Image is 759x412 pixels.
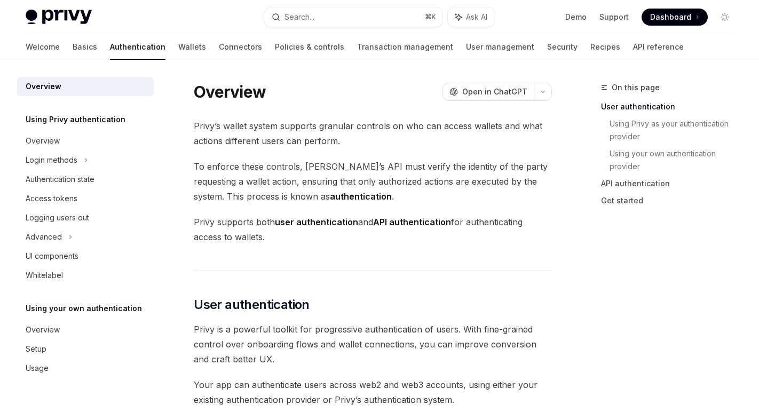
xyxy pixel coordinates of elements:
a: Whitelabel [17,266,154,285]
strong: user authentication [275,217,358,227]
span: Your app can authenticate users across web2 and web3 accounts, using either your existing authent... [194,377,552,407]
a: Basics [73,34,97,60]
a: Welcome [26,34,60,60]
div: Overview [26,134,60,147]
strong: authentication [330,191,392,202]
span: Ask AI [466,12,487,22]
span: To enforce these controls, [PERSON_NAME]’s API must verify the identity of the party requesting a... [194,159,552,204]
a: Dashboard [642,9,708,26]
a: Transaction management [357,34,453,60]
div: Overview [26,80,61,93]
span: Privy is a powerful toolkit for progressive authentication of users. With fine-grained control ov... [194,322,552,367]
a: Overview [17,131,154,150]
div: Logging users out [26,211,89,224]
button: Ask AI [448,7,495,27]
span: Privy’s wallet system supports granular controls on who can access wallets and what actions diffe... [194,118,552,148]
a: Using your own authentication provider [610,145,742,175]
img: light logo [26,10,92,25]
a: Overview [17,320,154,339]
div: Advanced [26,231,62,243]
a: Policies & controls [275,34,344,60]
a: Connectors [219,34,262,60]
h5: Using Privy authentication [26,113,125,126]
div: Access tokens [26,192,77,205]
span: User authentication [194,296,310,313]
a: Authentication [110,34,165,60]
a: UI components [17,247,154,266]
button: Open in ChatGPT [442,83,534,101]
a: Usage [17,359,154,378]
div: Authentication state [26,173,94,186]
a: Logging users out [17,208,154,227]
a: Get started [601,192,742,209]
a: User management [466,34,534,60]
span: On this page [612,81,660,94]
a: API authentication [601,175,742,192]
a: Support [599,12,629,22]
a: Security [547,34,578,60]
div: Whitelabel [26,269,63,282]
h5: Using your own authentication [26,302,142,315]
button: Search...⌘K [264,7,442,27]
div: Setup [26,343,46,355]
div: Usage [26,362,49,375]
span: Dashboard [650,12,691,22]
a: Overview [17,77,154,96]
a: Using Privy as your authentication provider [610,115,742,145]
span: Privy supports both and for authenticating access to wallets. [194,215,552,244]
h1: Overview [194,82,266,101]
div: Login methods [26,154,77,167]
div: Overview [26,323,60,336]
a: Authentication state [17,170,154,189]
span: ⌘ K [425,13,436,21]
a: User authentication [601,98,742,115]
strong: API authentication [373,217,451,227]
a: API reference [633,34,684,60]
div: UI components [26,250,78,263]
a: Setup [17,339,154,359]
a: Wallets [178,34,206,60]
a: Demo [565,12,587,22]
span: Open in ChatGPT [462,86,527,97]
a: Recipes [590,34,620,60]
button: Toggle dark mode [716,9,733,26]
a: Access tokens [17,189,154,208]
div: Search... [284,11,314,23]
